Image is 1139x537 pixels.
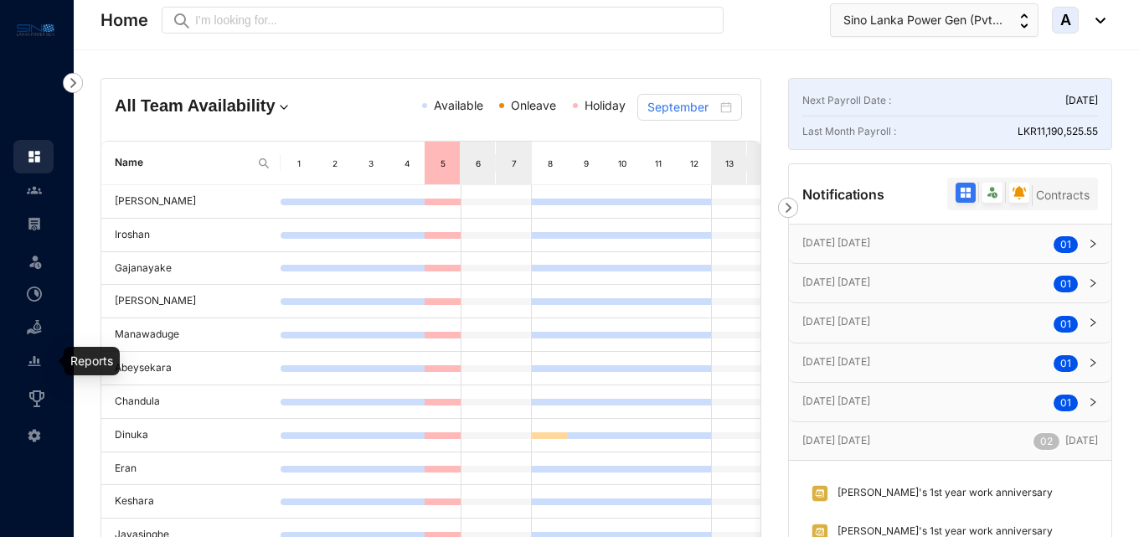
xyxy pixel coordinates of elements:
[511,98,556,112] span: Onleave
[789,264,1111,302] div: [DATE] [DATE]01
[1033,433,1059,450] sup: 02
[27,183,42,198] img: people-unselected.118708e94b43a90eceab.svg
[802,235,1054,251] p: [DATE] [DATE]
[257,157,271,170] img: search.8ce656024d3affaeffe32e5b30621cb7.svg
[400,155,415,172] div: 4
[1060,13,1071,28] span: A
[1047,435,1053,447] span: 2
[195,11,714,29] input: I’m looking for...
[802,393,1054,410] p: [DATE] [DATE]
[17,20,54,39] img: logo
[115,155,250,171] span: Name
[27,320,42,335] img: loan-unselected.d74d20a04637f2d15ab5.svg
[652,155,666,172] div: 11
[13,277,54,311] li: Time Attendance
[1013,186,1026,199] img: filter-reminder.7bd594460dfc183a5d70274ebda095bc.svg
[1060,238,1067,250] span: 0
[580,155,594,172] div: 9
[1018,123,1098,140] p: LKR 11,190,525.55
[789,422,1111,460] div: [DATE] [DATE]02[DATE]
[1036,188,1090,202] span: Contracts
[27,389,47,409] img: award_outlined.f30b2bda3bf6ea1bf3dd.svg
[27,253,44,270] img: leave-unselected.2934df6273408c3f84d9.svg
[802,274,1054,291] p: [DATE] [DATE]
[1088,239,1098,249] span: right
[27,354,42,369] img: report-unselected.e6a6b4230fc7da01f883.svg
[843,11,1002,29] span: Sino Lanka Power Gen (Pvt...
[1060,357,1067,369] span: 0
[101,185,281,219] td: [PERSON_NAME]
[27,287,42,302] img: time-attendance-unselected.8aad090b53826881fffb.svg
[1088,397,1098,407] span: right
[1033,432,1098,450] p: [DATE]
[1054,236,1078,253] sup: 01
[759,155,773,172] div: 14
[101,352,281,385] td: Abeysekara
[723,155,736,172] div: 13
[778,198,798,218] img: nav-icon-right.af6afadce00d159da59955279c43614e.svg
[1054,395,1078,411] sup: 01
[100,8,148,32] p: Home
[1067,318,1071,330] span: 1
[789,225,1111,263] div: [DATE] [DATE]01
[1088,278,1098,288] span: right
[789,343,1111,382] div: [DATE] [DATE]01
[13,140,54,173] li: Home
[27,149,42,164] img: home.c6720e0a13eba0172344.svg
[647,98,717,116] input: Select month
[687,155,701,172] div: 12
[1060,277,1067,290] span: 0
[328,155,343,172] div: 2
[1067,396,1071,409] span: 1
[292,155,307,172] div: 1
[1088,358,1098,368] span: right
[101,419,281,452] td: Dinuka
[115,94,325,117] h4: All Team Availability
[13,344,54,378] li: Reports
[616,155,630,172] div: 10
[802,313,1054,330] p: [DATE] [DATE]
[789,303,1111,342] div: [DATE] [DATE]01
[1060,318,1067,330] span: 0
[27,216,42,231] img: payroll-unselected.b590312f920e76f0c668.svg
[986,186,999,199] img: filter-leave.335d97c0ea4a0c612d9facb82607b77b.svg
[830,3,1038,37] button: Sino Lanka Power Gen (Pvt...
[802,123,896,140] p: Last Month Payroll :
[1020,13,1028,28] img: up-down-arrow.74152d26bf9780fbf563ca9c90304185.svg
[585,98,626,112] span: Holiday
[101,252,281,286] td: Gajanayake
[63,73,83,93] img: nav-icon-right.af6afadce00d159da59955279c43614e.svg
[802,92,891,109] p: Next Payroll Date :
[1040,435,1047,447] span: 0
[811,484,829,503] img: anniversary.d4fa1ee0abd6497b2d89d817e415bd57.svg
[1054,316,1078,333] sup: 01
[829,484,1053,503] p: [PERSON_NAME]'s 1st year work anniversary
[1087,18,1105,23] img: dropdown-black.8e83cc76930a90b1a4fdb6d089b7bf3a.svg
[276,99,292,116] img: dropdown.780994ddfa97fca24b89f58b1de131fa.svg
[434,98,483,112] span: Available
[101,385,281,419] td: Chandula
[101,285,281,318] td: [PERSON_NAME]
[1060,396,1067,409] span: 0
[1065,92,1098,109] p: [DATE]
[1088,318,1098,328] span: right
[13,311,54,344] li: Loan
[13,207,54,240] li: Payroll
[435,155,450,172] div: 5
[1054,355,1078,372] sup: 01
[802,184,884,204] p: Notifications
[472,155,485,172] div: 6
[27,428,42,443] img: settings-unselected.1febfda315e6e19643a1.svg
[364,155,379,172] div: 3
[544,155,558,172] div: 8
[789,383,1111,421] div: [DATE] [DATE]01
[13,173,54,207] li: Contacts
[508,155,522,172] div: 7
[101,485,281,519] td: Keshara
[101,452,281,486] td: Eran
[101,219,281,252] td: Iroshan
[959,186,972,199] img: filter-all-active.b2ddab8b6ac4e993c5f19a95c6f397f4.svg
[1054,276,1078,292] sup: 01
[802,432,1033,449] p: [DATE] [DATE]
[1067,238,1071,250] span: 1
